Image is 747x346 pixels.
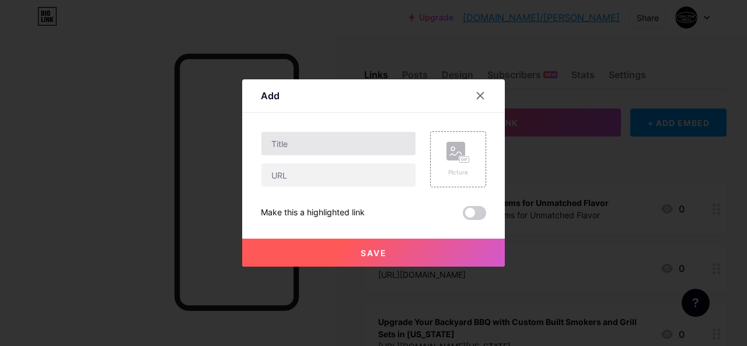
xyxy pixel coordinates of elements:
[361,248,387,258] span: Save
[446,168,470,177] div: Picture
[261,89,280,103] div: Add
[261,206,365,220] div: Make this a highlighted link
[242,239,505,267] button: Save
[261,163,416,187] input: URL
[261,132,416,155] input: Title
